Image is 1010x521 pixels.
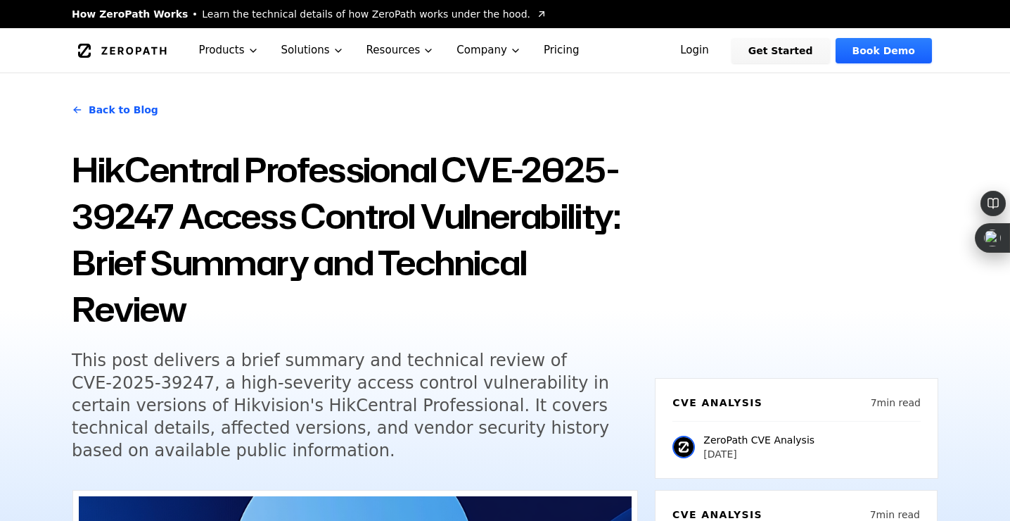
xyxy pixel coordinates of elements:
[871,396,921,410] p: 7 min read
[72,146,638,332] h1: HikCentral Professional CVE-2025-39247 Access Control Vulnerability: Brief Summary and Technical ...
[270,28,355,73] button: Solutions
[72,7,547,21] a: How ZeroPath WorksLearn the technical details of how ZeroPath works under the hood.
[355,28,446,73] button: Resources
[703,447,814,461] p: [DATE]
[731,38,830,63] a: Get Started
[445,28,532,73] button: Company
[672,436,695,458] img: ZeroPath CVE Analysis
[663,38,726,63] a: Login
[72,90,158,130] a: Back to Blog
[836,38,932,63] a: Book Demo
[55,28,955,73] nav: Global
[532,28,591,73] a: Pricing
[202,7,530,21] span: Learn the technical details of how ZeroPath works under the hood.
[703,433,814,447] p: ZeroPath CVE Analysis
[72,7,188,21] span: How ZeroPath Works
[72,349,612,462] h5: This post delivers a brief summary and technical review of CVE-2025-39247, a high-severity access...
[188,28,270,73] button: Products
[672,396,762,410] h6: CVE Analysis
